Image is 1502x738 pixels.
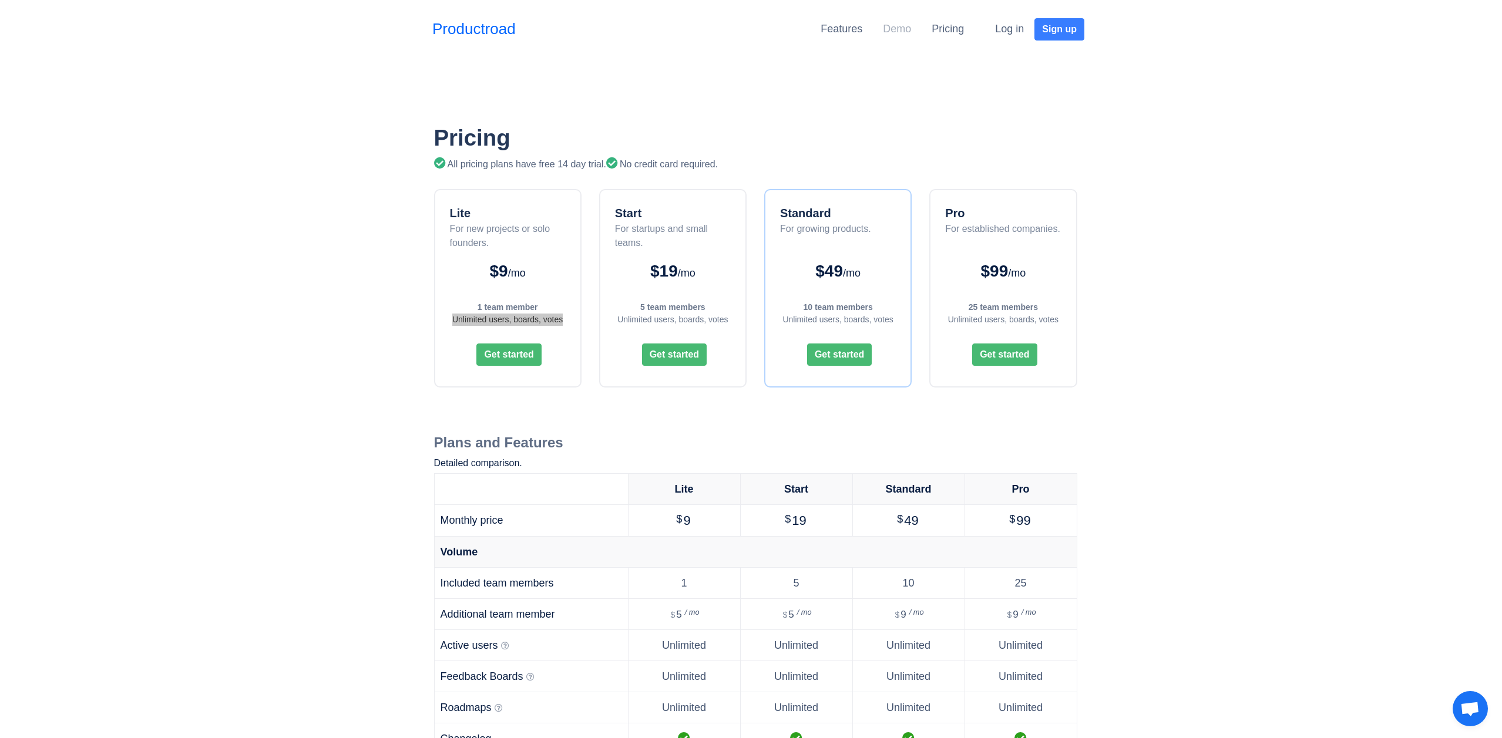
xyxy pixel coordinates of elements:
[777,259,899,284] div: $49
[434,505,628,537] td: Monthly price
[1016,513,1030,528] span: 99
[803,302,872,312] strong: 10 team members
[615,204,734,222] div: Start
[843,267,861,279] span: /mo
[821,23,862,35] a: Features
[945,222,1060,250] div: For established companies.
[909,608,924,616] sup: / mo
[662,702,706,713] span: Unlimited
[886,670,930,682] span: Unlimited
[797,608,812,616] sup: / mo
[999,670,1043,682] span: Unlimited
[969,302,1038,312] strong: 25 team members
[897,513,903,525] span: $
[1453,691,1488,726] a: Open chat
[1022,608,1036,616] sup: / mo
[447,259,569,284] div: $9
[662,639,706,651] span: Unlimited
[447,314,569,326] div: Unlimited users, boards, votes
[450,204,569,222] div: Lite
[782,610,787,619] span: $
[793,577,799,589] span: 5
[441,670,523,682] span: Feedback Boards
[476,343,541,366] button: Get started
[612,314,734,326] div: Unlimited users, boards, votes
[942,259,1064,284] div: $99
[904,513,918,528] span: 49
[1013,609,1033,620] span: 9
[434,568,628,599] td: Included team members
[434,537,1077,568] td: Volume
[676,513,682,525] span: $
[1034,18,1084,41] button: Sign up
[434,434,1077,451] h2: Plans and Features
[628,474,740,505] th: Lite
[895,610,899,619] span: $
[478,302,538,312] strong: 1 team member
[1009,513,1015,525] span: $
[681,577,687,589] span: 1
[662,670,706,682] span: Unlimited
[886,639,930,651] span: Unlimited
[788,609,808,620] span: 5
[999,639,1043,651] span: Unlimited
[640,302,705,312] strong: 5 team members
[792,513,806,528] span: 19
[972,343,1037,366] button: Get started
[807,343,872,366] button: Get started
[1014,577,1026,589] span: 25
[670,610,675,619] span: $
[945,204,1060,222] div: Pro
[676,609,696,620] span: 5
[852,474,965,505] th: Standard
[902,577,914,589] span: 10
[774,702,818,713] span: Unlimited
[932,23,964,35] a: Pricing
[508,267,526,279] span: /mo
[434,599,628,630] td: Additional team member
[434,157,1077,171] div: All pricing plans have free 14 day trial. No credit card required.
[1007,610,1012,619] span: $
[615,222,734,250] div: For startups and small teams.
[780,222,871,250] div: For growing products.
[785,513,791,525] span: $
[1008,267,1026,279] span: /mo
[642,343,707,366] button: Get started
[987,17,1031,41] button: Log in
[999,702,1043,713] span: Unlimited
[683,513,690,528] span: 9
[612,259,734,284] div: $19
[900,609,920,620] span: 9
[883,23,911,35] a: Demo
[450,222,569,250] div: For new projects or solo founders.
[432,18,516,41] a: Productroad
[685,608,700,616] sup: / mo
[965,474,1077,505] th: Pro
[434,456,1077,470] p: Detailed comparison.
[777,314,899,326] div: Unlimited users, boards, votes
[886,702,930,713] span: Unlimited
[774,639,818,651] span: Unlimited
[942,314,1064,326] div: Unlimited users, boards, votes
[740,474,852,505] th: Start
[780,204,871,222] div: Standard
[441,702,492,713] span: Roadmaps
[434,124,1077,151] h1: Pricing
[678,267,695,279] span: /mo
[441,639,498,651] span: Active users
[774,670,818,682] span: Unlimited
